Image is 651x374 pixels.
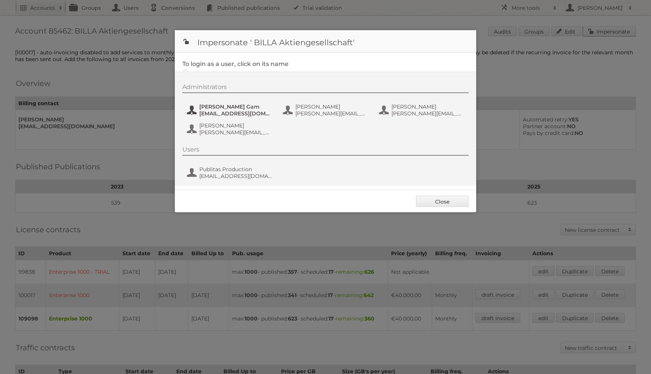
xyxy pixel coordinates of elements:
[295,103,368,110] span: [PERSON_NAME]
[175,30,476,53] h1: Impersonate ' BILLA Aktiengesellschaft'
[378,103,467,118] button: [PERSON_NAME] [PERSON_NAME][EMAIL_ADDRESS][DOMAIN_NAME]
[199,173,272,179] span: [EMAIL_ADDRESS][DOMAIN_NAME]
[391,110,465,117] span: [PERSON_NAME][EMAIL_ADDRESS][DOMAIN_NAME]
[199,110,272,117] span: [EMAIL_ADDRESS][DOMAIN_NAME]
[199,129,272,136] span: [PERSON_NAME][EMAIL_ADDRESS][DOMAIN_NAME]
[182,60,289,67] legend: To login as a user, click on its name
[199,103,272,110] span: [PERSON_NAME] Gam
[199,166,272,173] span: Publitas Production
[186,103,275,118] button: [PERSON_NAME] Gam [EMAIL_ADDRESS][DOMAIN_NAME]
[186,165,275,180] button: Publitas Production [EMAIL_ADDRESS][DOMAIN_NAME]
[199,122,272,129] span: [PERSON_NAME]
[186,121,275,136] button: [PERSON_NAME] [PERSON_NAME][EMAIL_ADDRESS][DOMAIN_NAME]
[182,83,469,93] div: Administrators
[391,103,465,110] span: [PERSON_NAME]
[416,196,469,207] a: Close
[282,103,371,118] button: [PERSON_NAME] [PERSON_NAME][EMAIL_ADDRESS][DOMAIN_NAME]
[295,110,368,117] span: [PERSON_NAME][EMAIL_ADDRESS][DOMAIN_NAME]
[182,146,469,156] div: Users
